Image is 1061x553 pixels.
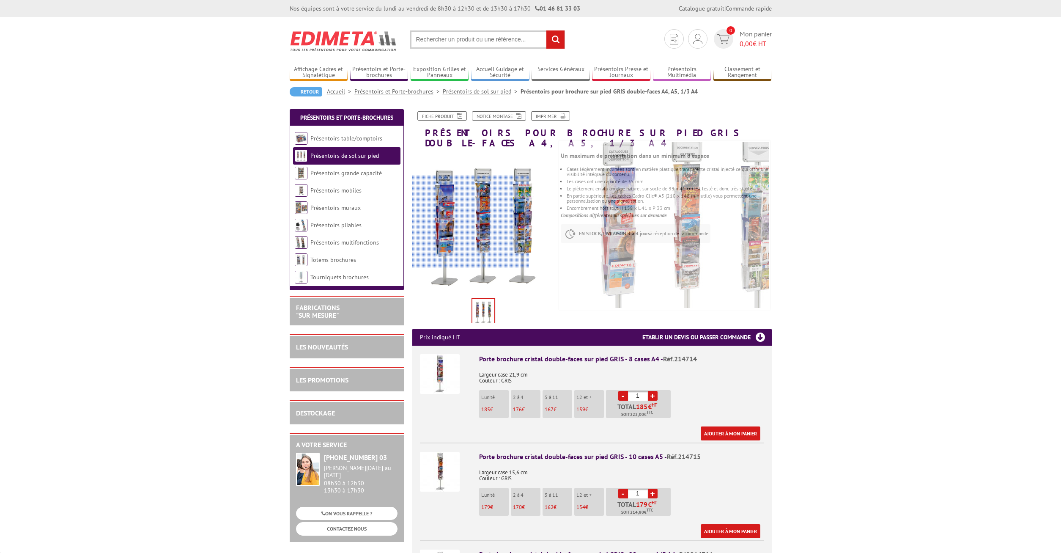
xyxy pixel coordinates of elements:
p: L'unité [481,492,509,498]
span: 222,00 [630,411,644,418]
a: Catalogue gratuit [679,5,724,12]
img: devis rapide [693,34,702,44]
p: 12 et + [576,492,604,498]
a: LES PROMOTIONS [296,376,348,384]
span: 176 [513,406,522,413]
img: Présentoirs muraux [295,201,307,214]
img: Présentoirs mobiles [295,184,307,197]
a: Présentoirs et Porte-brochures [354,88,443,95]
a: Tourniquets brochures [310,273,369,281]
p: € [513,504,540,510]
a: devis rapide 0 Mon panier 0,00€ HT [712,29,772,49]
span: € [648,501,652,508]
sup: TTC [647,410,653,415]
a: Totems brochures [310,256,356,264]
a: DESTOCKAGE [296,409,335,417]
a: FABRICATIONS"Sur Mesure" [296,303,340,319]
a: Fiche produit [417,111,467,121]
strong: 01 46 81 33 03 [535,5,580,12]
a: + [648,391,658,401]
p: 5 à 11 [545,492,572,498]
a: Présentoirs de sol sur pied [443,88,521,95]
a: Présentoirs mobiles [310,187,362,194]
a: CONTACTEZ-NOUS [296,522,398,535]
sup: TTC [647,508,653,512]
span: 214,80 [630,509,644,516]
img: devis rapide [670,34,678,44]
a: - [618,391,628,401]
p: 2 à 4 [513,492,540,498]
img: Porte brochure cristal double-faces sur pied GRIS - 8 cases A4 [420,354,460,394]
div: [PERSON_NAME][DATE] au [DATE] [324,465,398,479]
span: Soit € [621,509,653,516]
h2: A votre service [296,441,398,449]
img: Totems brochures [295,253,307,266]
div: Nos équipes sont à votre service du lundi au vendredi de 8h30 à 12h30 et de 13h30 à 17h30 [290,4,580,13]
a: Accueil [327,88,354,95]
a: Accueil Guidage et Sécurité [471,66,529,80]
sup: HT [652,402,657,408]
img: Présentoirs multifonctions [295,236,307,249]
p: Total [608,403,671,418]
p: Total [608,501,671,516]
img: presentoirs_de_sol_214714_3.jpg [472,299,494,325]
span: € [648,403,652,410]
span: 167 [545,406,554,413]
a: Classement et Rangement [713,66,772,80]
span: 154 [576,503,585,511]
img: Présentoirs table/comptoirs [295,132,307,145]
img: Tourniquets brochures [295,271,307,283]
span: € HT [740,39,772,49]
img: widget-service.jpg [296,453,320,486]
a: Services Généraux [532,66,590,80]
a: Présentoirs et Porte-brochures [350,66,408,80]
a: Présentoirs Presse et Journaux [592,66,650,80]
p: 2 à 4 [513,394,540,400]
a: - [618,489,628,498]
p: € [481,504,509,510]
h3: Etablir un devis ou passer commande [642,329,772,346]
div: 08h30 à 12h30 13h30 à 17h30 [324,465,398,494]
span: 159 [576,406,585,413]
img: Présentoirs de sol sur pied [295,149,307,162]
img: Edimeta [290,25,398,57]
span: Réf.214714 [663,355,697,363]
div: Porte brochure cristal double-faces sur pied GRIS - 8 cases A4 - [479,354,764,364]
a: LES NOUVEAUTÉS [296,343,348,351]
a: Imprimer [531,111,570,121]
span: 170 [513,503,522,511]
input: Rechercher un produit ou une référence... [410,30,565,49]
span: 0,00 [740,39,753,48]
span: 0 [727,26,735,35]
a: Affichage Cadres et Signalétique [290,66,348,80]
span: 162 [545,503,554,511]
a: Présentoirs muraux [310,204,361,212]
div: Porte brochure cristal double-faces sur pied GRIS - 10 cases A5 - [479,452,764,462]
img: Porte brochure cristal double-faces sur pied GRIS - 10 cases A5 [420,452,460,492]
a: Présentoirs multifonctions [310,239,379,246]
div: | [679,4,772,13]
a: Présentoirs et Porte-brochures [300,114,393,121]
a: + [648,489,658,498]
span: Soit € [621,411,653,418]
a: Ajouter à mon panier [701,426,760,440]
strong: [PHONE_NUMBER] 03 [324,453,387,462]
span: 179 [636,501,648,508]
a: Retour [290,87,322,96]
a: Présentoirs de sol sur pied [310,152,379,160]
p: € [545,407,572,413]
a: ON VOUS RAPPELLE ? [296,507,398,520]
a: Présentoirs grande capacité [310,169,382,177]
span: 179 [481,503,490,511]
p: € [545,504,572,510]
p: € [481,407,509,413]
img: presentoirs_de_sol_214714_3.jpg [561,110,814,364]
a: Présentoirs Multimédia [653,66,711,80]
a: Ajouter à mon panier [701,524,760,538]
h1: Présentoirs pour brochure sur pied GRIS double-faces A4, A5, 1/3 A4 [406,111,778,148]
p: € [576,504,604,510]
p: Largeur case 15,6 cm Couleur : GRIS [479,464,764,481]
input: rechercher [546,30,565,49]
img: Présentoirs grande capacité [295,167,307,179]
a: Présentoirs pliables [310,221,362,229]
